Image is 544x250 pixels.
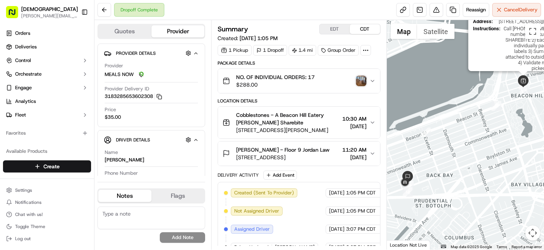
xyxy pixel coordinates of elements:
[3,109,91,121] button: Fleet
[346,208,376,214] span: 1:05 PM CDT
[3,197,91,208] button: Notifications
[15,236,31,242] span: Log out
[519,80,529,90] div: 13
[253,45,287,56] div: 1 Dropoff
[20,49,136,57] input: Got a question? Start typing here...
[105,114,121,121] span: $35.00
[517,71,527,81] div: 11
[236,111,339,126] span: Cobblestones - A Beacon Hill Eatery [PERSON_NAME] Sharebite
[512,245,542,249] a: Report a map error
[64,110,70,116] div: 💻
[417,24,454,39] button: Show satellite imagery
[3,233,91,244] button: Log out
[104,134,199,146] button: Driver Details
[3,54,91,67] button: Control
[218,141,380,166] button: [PERSON_NAME] - Floor 9 Jordan Law[STREET_ADDRESS]11:20 AM[DATE]
[236,73,315,81] span: NO. OF INDIVIDUAL ORDERS: 17
[15,84,32,91] span: Engage
[403,187,413,197] div: 18
[3,127,91,139] div: Favorites
[21,5,78,13] button: [DEMOGRAPHIC_DATA]
[26,80,96,86] div: We're available if you need us!
[234,226,270,233] span: Assigned Driver
[8,110,14,116] div: 📗
[3,185,91,196] button: Settings
[441,245,446,248] button: Keyboard shortcuts
[350,24,380,34] button: CDT
[15,112,26,118] span: Fleet
[329,208,345,214] span: [DATE]
[105,149,118,156] span: Name
[342,115,366,123] span: 10:30 AM
[466,6,486,13] span: Reassign
[218,107,380,138] button: Cobblestones - A Beacon Hill Eatery [PERSON_NAME] Sharebite[STREET_ADDRESS][PERSON_NAME]10:30 AM[...
[15,199,42,205] span: Notifications
[116,50,156,56] span: Provider Details
[71,110,121,117] span: API Documentation
[151,25,205,37] button: Provider
[3,41,91,53] a: Deliveries
[15,30,30,37] span: Orders
[525,225,540,241] button: Map camera controls
[404,181,414,191] div: 17
[137,70,146,79] img: melas_now_logo.png
[342,123,366,130] span: [DATE]
[105,71,134,78] span: MEALS NOW
[346,226,376,233] span: 3:07 PM CDT
[105,106,116,113] span: Price
[75,128,91,134] span: Pylon
[8,30,138,42] p: Welcome 👋
[356,76,366,86] img: photo_proof_of_delivery image
[218,45,252,56] div: 1 Pickup
[218,69,380,93] button: NO. OF INDIVIDUAL ORDERS: 17$288.00photo_proof_of_delivery image
[218,60,380,66] div: Package Details
[5,107,61,120] a: 📗Knowledge Base
[8,72,21,86] img: 1736555255976-a54dd68f-1ca7-489b-9aae-adbdc363a1c4
[15,57,31,64] span: Control
[3,221,91,232] button: Toggle Theme
[234,208,279,214] span: Not Assigned Driver
[15,98,36,105] span: Analytics
[116,137,150,143] span: Driver Details
[329,189,345,196] span: [DATE]
[105,170,138,177] span: Phone Number
[218,34,278,42] span: Created:
[3,209,91,220] button: Chat with us!
[342,154,366,161] span: [DATE]
[218,98,380,104] div: Location Details
[463,3,489,17] button: Reassign
[504,6,538,13] span: Cancel Delivery
[451,245,492,249] span: Map data ©2025 Google
[236,146,329,154] span: [PERSON_NAME] - Floor 9 Jordan Law
[473,26,500,71] span: Instructions :
[218,26,248,33] h3: Summary
[218,172,259,178] div: Delivery Activity
[520,84,530,94] div: 12
[15,71,42,78] span: Orchestrate
[53,128,91,134] a: Powered byPylon
[492,3,541,17] button: CancelDelivery
[318,45,359,56] div: Group Order
[391,24,417,39] button: Show street map
[15,43,37,50] span: Deliveries
[320,24,350,34] button: EDT
[151,190,205,202] button: Flags
[240,35,278,42] span: [DATE] 1:05 PM
[98,25,151,37] button: Quotes
[389,240,414,250] a: Open this area in Google Maps (opens a new window)
[105,157,144,163] div: [PERSON_NAME]
[21,13,78,19] button: [PERSON_NAME][EMAIL_ADDRESS][DOMAIN_NAME]
[3,145,91,157] div: Available Products
[491,101,501,111] div: 14
[15,224,45,230] span: Toggle Theme
[421,127,431,137] div: 15
[3,95,91,107] a: Analytics
[3,82,91,94] button: Engage
[26,72,124,80] div: Start new chat
[61,107,124,120] a: 💻API Documentation
[3,3,78,21] button: [DEMOGRAPHIC_DATA][PERSON_NAME][EMAIL_ADDRESS][DOMAIN_NAME]
[236,81,315,89] span: $288.00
